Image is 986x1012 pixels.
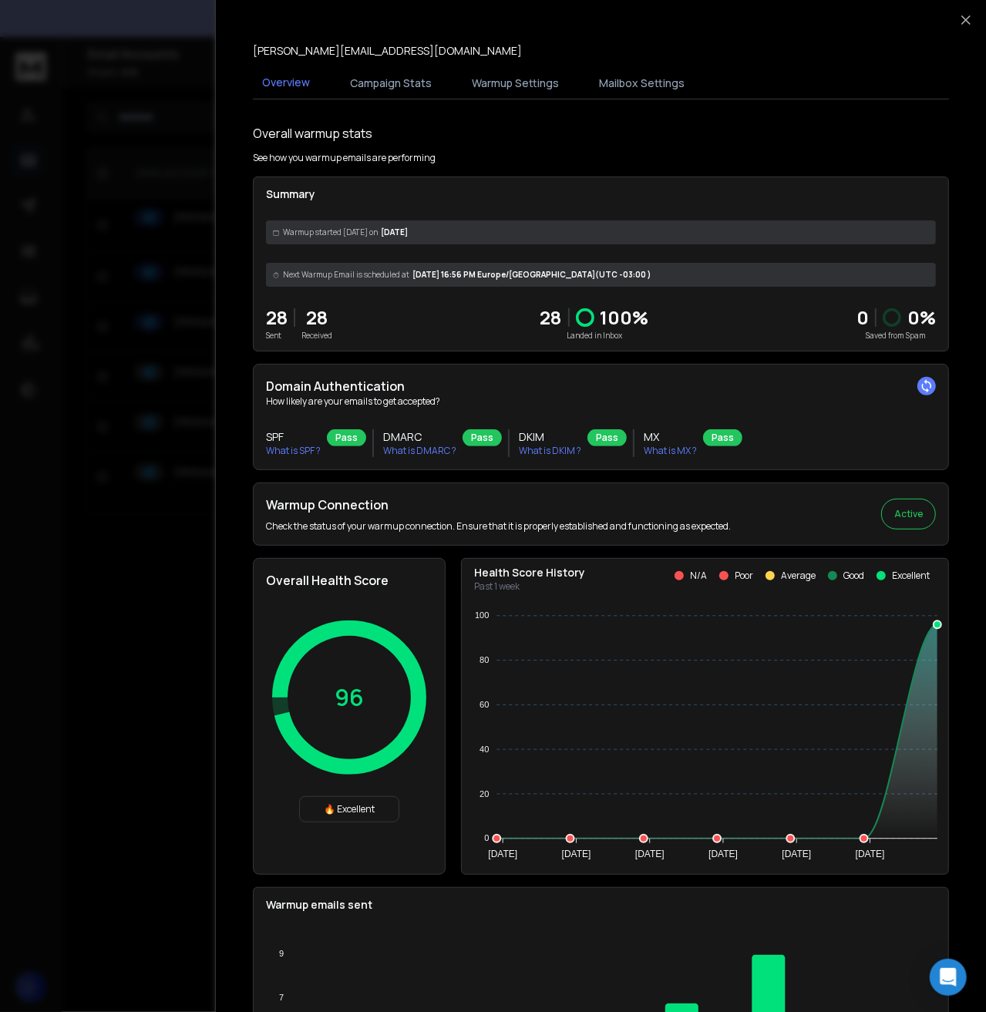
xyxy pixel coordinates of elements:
[474,580,585,593] p: Past 1 week
[383,429,456,445] h3: DMARC
[266,520,731,533] p: Check the status of your warmup connection. Ensure that it is properly established and functionin...
[253,43,522,59] p: [PERSON_NAME][EMAIL_ADDRESS][DOMAIN_NAME]
[519,429,581,445] h3: DKIM
[253,66,319,101] button: Overview
[703,429,742,446] div: Pass
[540,305,562,330] p: 28
[480,700,489,709] tspan: 60
[341,66,441,100] button: Campaign Stats
[383,445,456,457] p: What is DMARC ?
[881,499,936,530] button: Active
[644,429,697,445] h3: MX
[266,897,936,913] p: Warmup emails sent
[335,684,364,711] p: 96
[266,445,321,457] p: What is SPF ?
[475,611,489,620] tspan: 100
[735,570,753,582] p: Poor
[266,220,936,244] div: [DATE]
[266,571,432,590] h2: Overall Health Score
[856,330,936,341] p: Saved from Spam
[266,263,936,287] div: [DATE] 16:56 PM Europe/[GEOGRAPHIC_DATA] (UTC -03:00 )
[484,834,489,843] tspan: 0
[590,66,694,100] button: Mailbox Settings
[266,187,936,202] p: Summary
[299,796,399,822] div: 🔥 Excellent
[930,959,967,996] div: Open Intercom Messenger
[301,305,332,330] p: 28
[708,849,738,859] tspan: [DATE]
[480,789,489,799] tspan: 20
[781,570,816,582] p: Average
[540,330,649,341] p: Landed in Inbox
[587,429,627,446] div: Pass
[266,330,288,341] p: Sent
[690,570,707,582] p: N/A
[474,565,585,580] p: Health Score History
[601,305,649,330] p: 100 %
[301,330,332,341] p: Received
[843,570,864,582] p: Good
[463,429,502,446] div: Pass
[266,305,288,330] p: 28
[283,227,378,238] span: Warmup started [DATE] on
[463,66,568,100] button: Warmup Settings
[253,152,436,164] p: See how you warmup emails are performing
[266,429,321,445] h3: SPF
[519,445,581,457] p: What is DKIM ?
[856,304,869,330] strong: 0
[892,570,930,582] p: Excellent
[488,849,517,859] tspan: [DATE]
[279,993,284,1002] tspan: 7
[266,496,731,514] h2: Warmup Connection
[283,269,409,281] span: Next Warmup Email is scheduled at
[253,124,372,143] h1: Overall warmup stats
[644,445,697,457] p: What is MX ?
[480,655,489,664] tspan: 80
[635,849,665,859] tspan: [DATE]
[480,745,489,754] tspan: 40
[782,849,812,859] tspan: [DATE]
[279,950,284,959] tspan: 9
[266,395,936,408] p: How likely are your emails to get accepted?
[562,849,591,859] tspan: [DATE]
[907,305,936,330] p: 0 %
[266,377,936,395] h2: Domain Authentication
[327,429,366,446] div: Pass
[856,849,885,859] tspan: [DATE]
